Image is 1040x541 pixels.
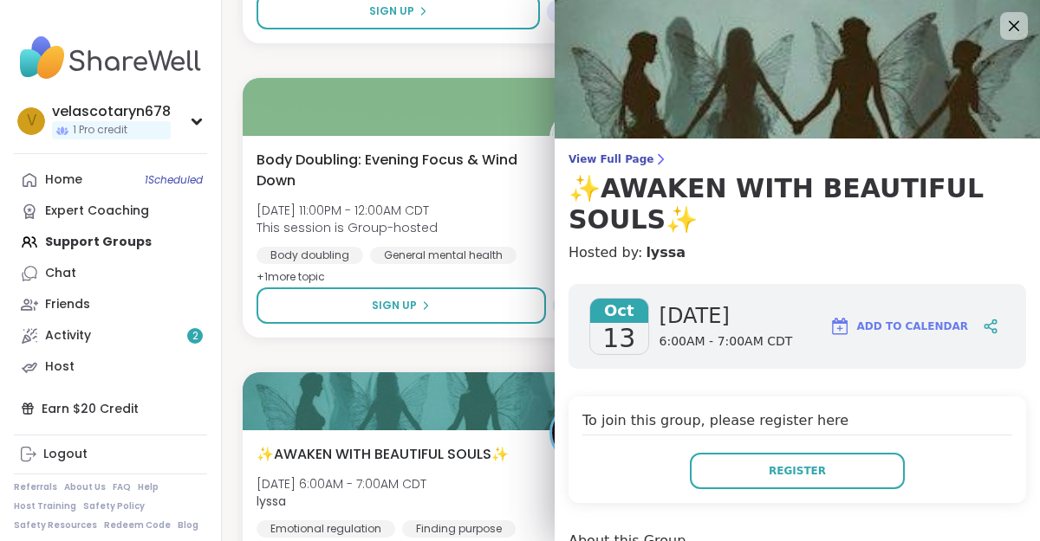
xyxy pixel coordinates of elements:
button: Register [690,453,905,489]
div: Earn $20 Credit [14,393,207,424]
a: Safety Policy [83,500,145,512]
span: This session is Group-hosted [257,219,438,236]
img: ShareWell Logomark [829,316,850,337]
button: Sign Up [257,287,546,324]
b: lyssa [257,493,286,510]
div: Home [45,171,82,189]
span: v [27,110,36,132]
a: View Full Page✨AWAKEN WITH BEAUTIFUL SOULS✨ [569,152,1026,235]
a: Home1Scheduled [14,164,207,196]
a: Chat [14,258,207,289]
span: 2 [192,329,198,344]
a: Host [14,351,207,383]
span: ✨AWAKEN WITH BEAUTIFUL SOULS✨ [257,444,509,465]
span: Sign Up [369,3,414,19]
a: Activity2 [14,320,207,351]
img: ShareWell Nav Logo [14,28,207,88]
span: 13 [602,323,635,354]
span: Sign Up [372,298,417,313]
span: View Full Page [569,152,1026,166]
h4: To join this group, please register here [582,410,1012,435]
a: Help [138,481,159,493]
span: 1 Scheduled [145,173,203,187]
div: velascotaryn678 [52,102,171,121]
span: Register [769,463,826,479]
span: Oct [590,299,648,323]
span: Add to Calendar [857,319,968,334]
span: Body Doubling: Evening Focus & Wind Down [257,150,530,191]
div: Body doubling [257,247,363,264]
div: Chat [45,265,76,282]
a: Referrals [14,481,57,493]
div: Emotional regulation [257,520,395,538]
h4: Hosted by: [569,242,1026,263]
div: Friends [45,296,90,313]
span: [DATE] 11:00PM - 12:00AM CDT [257,202,438,219]
div: General mental health [370,247,517,264]
span: [DATE] [660,302,793,330]
button: Add to Calendar [822,306,976,347]
a: Host Training [14,500,76,512]
a: FAQ [113,481,131,493]
div: Activity [45,327,91,345]
a: Safety Resources [14,519,97,531]
a: lyssa [646,242,686,263]
a: Blog [178,519,198,531]
a: Friends [14,289,207,320]
a: Logout [14,439,207,470]
span: [DATE] 6:00AM - 7:00AM CDT [257,475,426,493]
a: Redeem Code [104,519,171,531]
div: Host [45,358,75,376]
div: Finding purpose [402,520,516,538]
a: Expert Coaching [14,196,207,227]
span: 1 Pro credit [73,123,127,138]
img: lyssa [552,406,606,460]
span: 6:00AM - 7:00AM CDT [660,333,793,351]
img: ShareWell [552,112,606,165]
a: About Us [64,481,106,493]
div: Logout [43,446,88,463]
h3: ✨AWAKEN WITH BEAUTIFUL SOULS✨ [569,173,1026,235]
div: Expert Coaching [45,203,149,220]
